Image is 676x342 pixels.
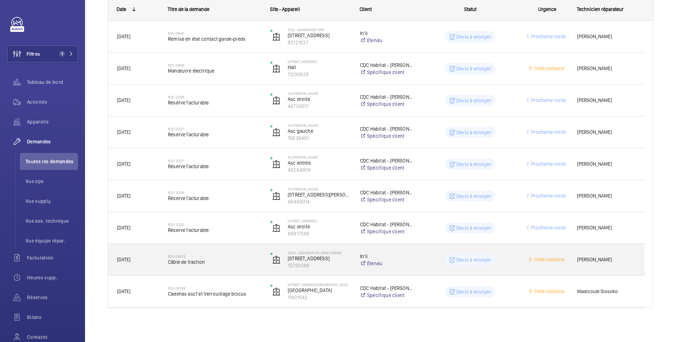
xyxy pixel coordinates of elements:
[360,189,415,196] p: CDC Habitat - [PERSON_NAME]
[530,129,566,135] span: Prochaine visite
[538,6,556,12] span: Urgence
[117,289,130,294] span: [DATE]
[288,287,351,294] p: [GEOGRAPHIC_DATA]
[456,33,491,40] p: Devis à envoyer
[464,6,477,12] span: Statut
[533,65,564,71] span: Cette semaine
[168,222,261,227] h2: R25-12215
[168,258,261,266] span: Câble de traction
[168,127,261,131] h2: R25-12227
[27,294,78,301] span: Réserves
[272,64,281,73] img: elevator.svg
[530,225,566,230] span: Prochaine visite
[360,125,415,132] p: CDC Habitat - [PERSON_NAME]
[117,34,130,39] span: [DATE]
[530,193,566,199] span: Prochaine visite
[288,230,351,237] p: 86917589
[456,193,491,200] p: Devis à envoyer
[456,256,491,263] p: Devis à envoyer
[288,187,351,191] p: 50 [PERSON_NAME]
[530,34,566,39] span: Prochaine visite
[360,228,415,235] a: Spécifique client
[168,286,261,290] h2: R25-04789
[360,292,415,299] a: Spécifique client
[360,285,415,292] p: CDC Habitat - [PERSON_NAME]
[288,91,351,96] p: 54 [PERSON_NAME]
[288,96,351,103] p: Asc droite
[288,251,351,255] p: 2005 - [GEOGRAPHIC_DATA] CRIMEE
[288,123,351,127] p: 54 [PERSON_NAME]
[577,160,636,168] span: [PERSON_NAME]
[577,6,624,12] span: Technicien réparateur
[27,118,78,125] span: Appareils
[288,191,351,198] p: [STREET_ADDRESS][PERSON_NAME]
[577,96,636,104] span: [PERSON_NAME]
[288,39,351,46] p: 82121037
[168,95,261,99] h2: R25-12228
[272,256,281,264] img: elevator.svg
[577,128,636,136] span: [PERSON_NAME]
[168,190,261,195] h2: R25-12218
[272,33,281,41] img: elevator.svg
[288,71,351,78] p: 11200629
[288,155,351,159] p: 42 [PERSON_NAME]
[288,127,351,135] p: Asc gauche
[168,290,261,297] span: Cadenas asc1 et Verrouillage blocus
[456,129,491,136] p: Devis à envoyer
[288,283,351,287] p: [STREET_ADDRESS][GEOGRAPHIC_DATA]
[272,287,281,296] img: elevator.svg
[272,160,281,169] img: elevator.svg
[168,131,261,138] span: Réserve facturable
[456,161,491,168] p: Devis à envoyer
[288,59,351,64] p: [STREET_ADDRESS]
[26,158,78,165] span: Toutes les demandes
[456,97,491,104] p: Devis à envoyer
[456,288,491,295] p: Devis à envoyer
[288,262,351,269] p: 13793388
[456,65,491,72] p: Devis à envoyer
[360,221,415,228] p: CDC Habitat - [PERSON_NAME]
[288,103,351,110] p: 48704917
[168,159,261,163] h2: R25-12221
[533,257,564,262] span: Cette semaine
[27,314,78,321] span: Bilans
[577,192,636,200] span: [PERSON_NAME]
[288,198,351,205] p: 96469014
[27,274,78,281] span: Heures supp.
[360,93,415,101] p: CDC Habitat - [PERSON_NAME]
[360,157,415,164] p: CDC Habitat - [PERSON_NAME]
[288,166,351,173] p: 40264909
[272,128,281,137] img: elevator.svg
[117,257,130,262] span: [DATE]
[26,237,78,244] span: Vue équipe répar.
[27,254,78,261] span: Facturation
[168,6,209,12] span: Titre de la demande
[360,62,415,69] p: CDC Habitat - [PERSON_NAME]
[360,260,415,267] a: Étendu
[270,6,300,12] span: Site - Appareil
[26,198,78,205] span: Vue supply
[288,255,351,262] p: [STREET_ADDRESS]
[117,97,130,103] span: [DATE]
[360,6,372,12] span: Client
[168,195,261,202] span: Réserve facturable
[530,161,566,167] span: Prochaine visite
[288,28,351,32] p: 3122 - DAMREMONT RRP
[288,159,351,166] p: Asc entrée.
[168,63,261,67] h2: R25-12893
[360,132,415,139] a: Spécifique client
[288,219,351,223] p: [STREET_ADDRESS]
[117,65,130,71] span: [DATE]
[27,98,78,106] span: Activités
[27,138,78,145] span: Demandes
[168,67,261,74] span: Manœuvre électrique
[117,129,130,135] span: [DATE]
[288,32,351,39] p: [STREET_ADDRESS]
[360,69,415,76] a: Spécifique client
[288,223,351,230] p: Asc droite
[456,224,491,232] p: Devis à envoyer
[272,96,281,105] img: elevator.svg
[27,50,40,57] span: Filtres
[108,21,645,53] div: Press SPACE to select this row.
[168,254,261,258] h2: R25-09455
